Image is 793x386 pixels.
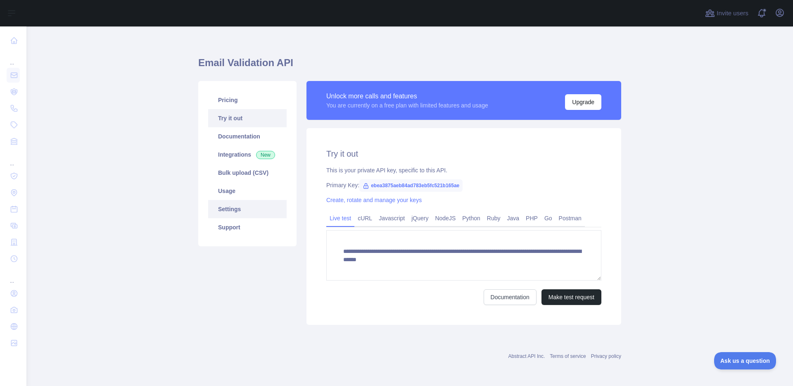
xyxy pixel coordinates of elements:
h2: Try it out [326,148,601,160]
div: You are currently on a free plan with limited features and usage [326,101,488,110]
button: Make test request [541,289,601,305]
a: Bulk upload (CSV) [208,164,287,182]
iframe: Toggle Customer Support [714,352,776,369]
span: ebea3875aeb84ad783eb5fc521b165ae [359,179,463,192]
h1: Email Validation API [198,56,621,76]
a: Java [504,212,523,225]
a: Try it out [208,109,287,127]
a: Documentation [484,289,537,305]
a: cURL [354,212,375,225]
a: jQuery [408,212,432,225]
div: ... [7,50,20,66]
button: Upgrade [565,94,601,110]
a: Python [459,212,484,225]
div: Primary Key: [326,181,601,189]
a: Javascript [375,212,408,225]
a: Documentation [208,127,287,145]
a: Integrations New [208,145,287,164]
a: Go [541,212,556,225]
a: Live test [326,212,354,225]
button: Invite users [703,7,750,20]
div: Unlock more calls and features [326,91,488,101]
span: Invite users [717,9,748,18]
a: Ruby [484,212,504,225]
a: Abstract API Inc. [508,353,545,359]
div: ... [7,268,20,284]
a: Terms of service [550,353,586,359]
a: PHP [522,212,541,225]
a: Pricing [208,91,287,109]
a: NodeJS [432,212,459,225]
a: Create, rotate and manage your keys [326,197,422,203]
div: ... [7,150,20,167]
a: Support [208,218,287,236]
a: Settings [208,200,287,218]
div: This is your private API key, specific to this API. [326,166,601,174]
span: New [256,151,275,159]
a: Usage [208,182,287,200]
a: Privacy policy [591,353,621,359]
a: Postman [556,212,585,225]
